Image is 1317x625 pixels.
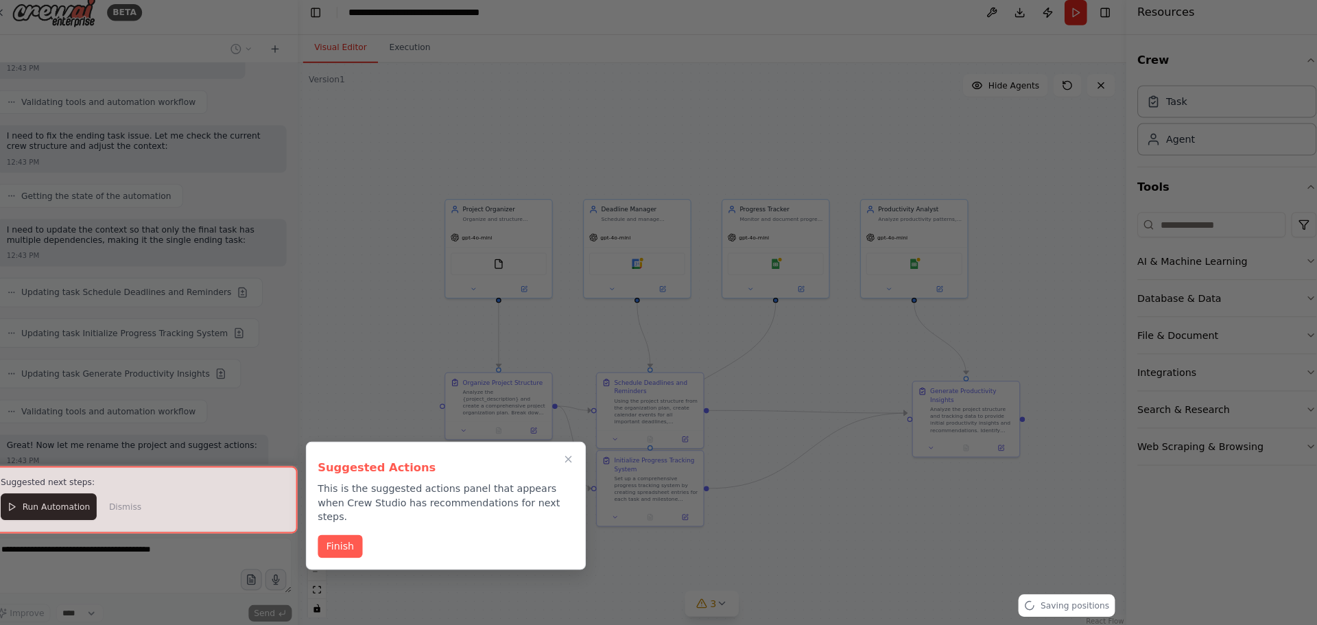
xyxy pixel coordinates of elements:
[327,482,578,523] p: This is the suggested actions panel that appears when Crew Studio has recommendations for next st...
[565,451,581,468] button: Close walkthrough
[327,534,371,556] button: Finish
[1036,598,1103,609] span: Saving positions
[327,460,578,476] h3: Suggested Actions
[316,12,335,32] button: Hide left sidebar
